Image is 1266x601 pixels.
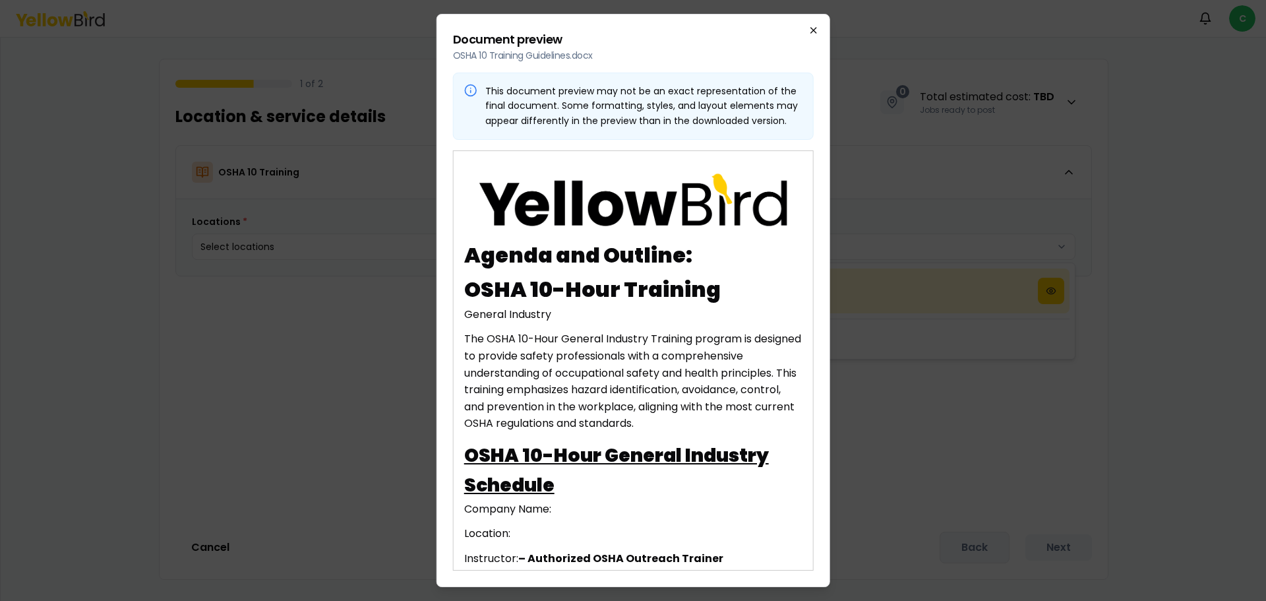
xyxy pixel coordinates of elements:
p: Document preview [453,30,814,49]
p: Instructor: [464,550,802,567]
strong: – Authorized OSHA Outreach Trainer [518,551,723,566]
p: General Industry [464,306,802,323]
strong: Agenda and Outline: OSHA 10-Hour Training [464,162,802,304]
p: This document preview may not be an exact representation of the final document. Some formatting, ... [485,84,802,129]
p: The OSHA 10-Hour General Industry Training program is designed to provide safety professionals wi... [464,331,802,432]
p: OSHA 10 Training Guidelines.docx [453,49,814,62]
img: 8WW8BPRN2ZwKvohskaIiIiCsEkS+Y2z+U9ybAw0UNERERERERENBJco4eIiIiIiIiIaCSY6CEiIiIiIiIiGgkmeoiIiIiIiIi... [464,162,802,239]
span: OSHA 10-Hour General Industry Schedule [464,443,769,498]
p: Location: [464,525,802,542]
p: Company Name: [464,501,802,518]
